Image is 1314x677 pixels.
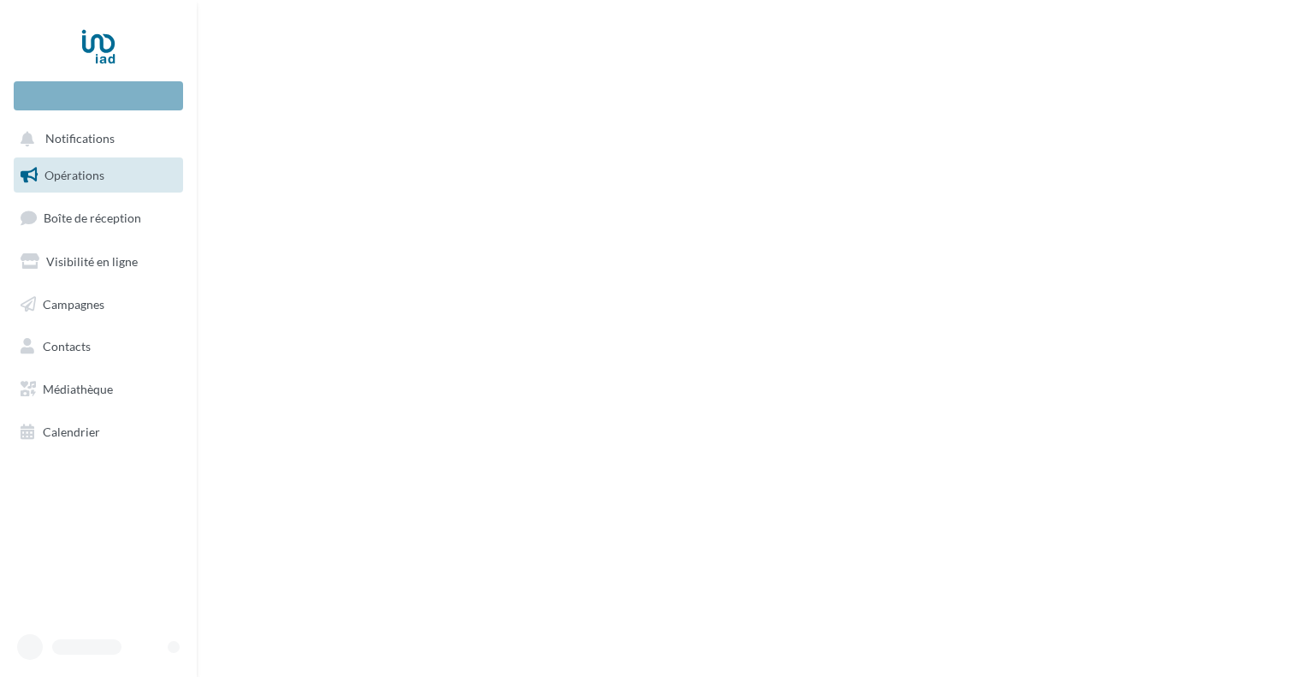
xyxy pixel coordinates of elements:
[10,414,186,450] a: Calendrier
[45,132,115,146] span: Notifications
[43,296,104,311] span: Campagnes
[10,371,186,407] a: Médiathèque
[46,254,138,269] span: Visibilité en ligne
[10,287,186,323] a: Campagnes
[43,339,91,353] span: Contacts
[14,81,183,110] div: Nouvelle campagne
[44,168,104,182] span: Opérations
[10,244,186,280] a: Visibilité en ligne
[10,199,186,236] a: Boîte de réception
[44,211,141,225] span: Boîte de réception
[10,157,186,193] a: Opérations
[43,382,113,396] span: Médiathèque
[10,329,186,365] a: Contacts
[43,425,100,439] span: Calendrier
